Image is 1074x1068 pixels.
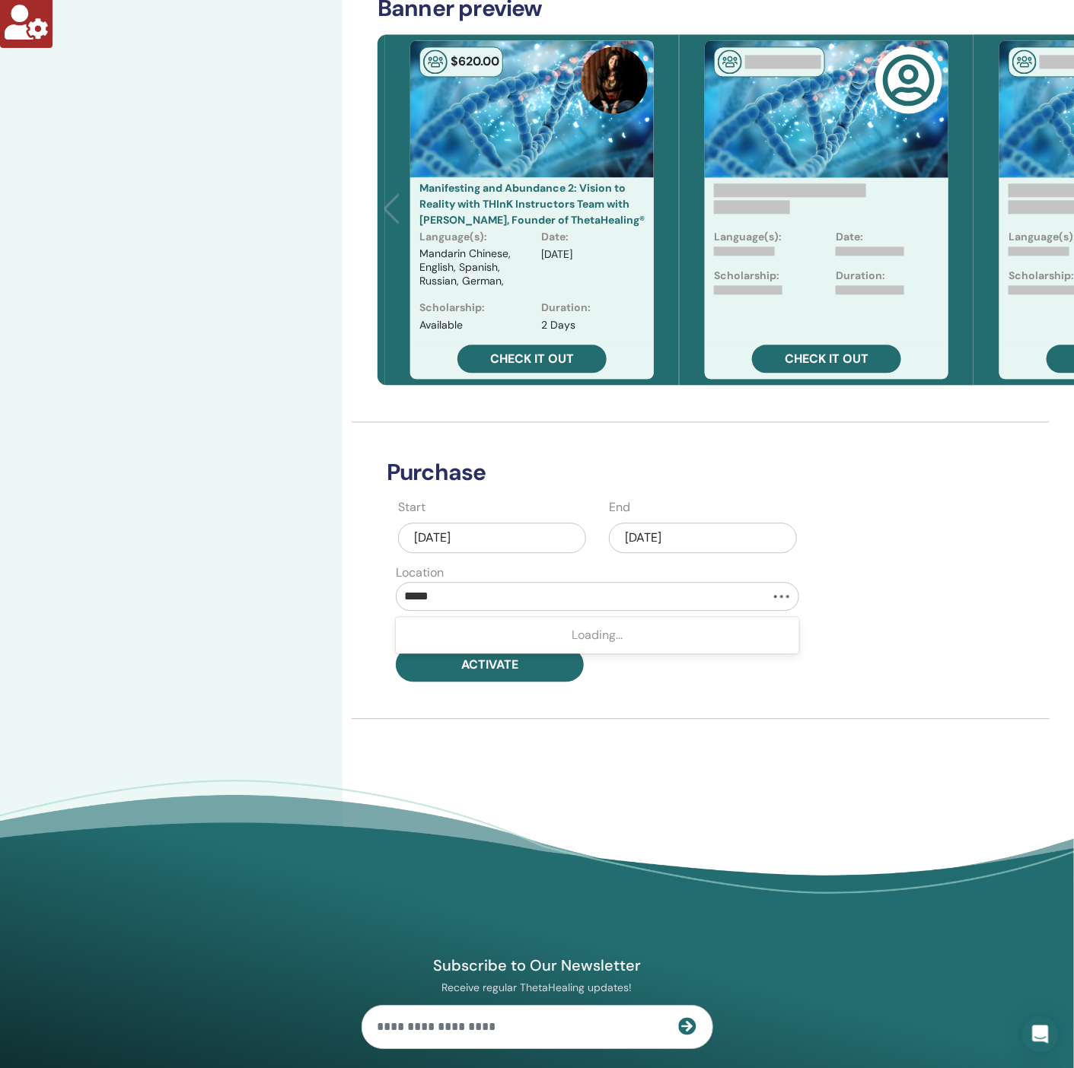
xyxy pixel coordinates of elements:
p: Receive regular ThetaHealing updates! [362,981,713,994]
p: Duration: [836,268,885,284]
div: Loading... [396,620,799,650]
a: Check it out [457,345,607,373]
div: Open Intercom Messenger [1022,1016,1059,1053]
p: Language(s) : [419,229,487,245]
p: Language(s): [714,229,782,245]
p: Scholarship : [419,300,485,316]
p: Duration : [541,300,591,316]
h3: Purchase [378,459,925,486]
button: Activate [396,647,584,682]
span: Activate [461,656,518,672]
img: user-circle-regular.svg [882,53,935,106]
p: Date: [836,229,863,245]
label: End [609,498,630,517]
p: Scholarship: [1009,268,1074,284]
label: Location [396,564,444,582]
p: Scholarship: [714,268,779,284]
a: Manifesting and Abundance 2: Vision to Reality with THInK Instructors Team with [PERSON_NAME], Fo... [419,181,645,227]
p: Mandarin Chinese, English, Spanish, Russian, German, Japanese, Korean, Turkish, Italian, Hungaria... [419,246,523,288]
p: [DATE] [541,246,572,262]
img: default.jpg [581,46,648,113]
div: [DATE] [609,523,797,553]
span: Check it out [785,351,868,367]
span: $ 620 .00 [451,53,499,69]
a: Check it out [752,345,901,373]
img: In-Person Seminar [1012,49,1037,74]
div: [DATE] [398,523,586,553]
label: Start [398,498,425,517]
img: In-Person Seminar [718,49,742,74]
p: 2 Days [541,317,575,333]
h4: Subscribe to Our Newsletter [362,955,713,975]
span: Check it out [490,351,574,367]
p: Date : [541,229,569,245]
img: In-Person Seminar [423,49,448,74]
p: Available [419,317,463,333]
